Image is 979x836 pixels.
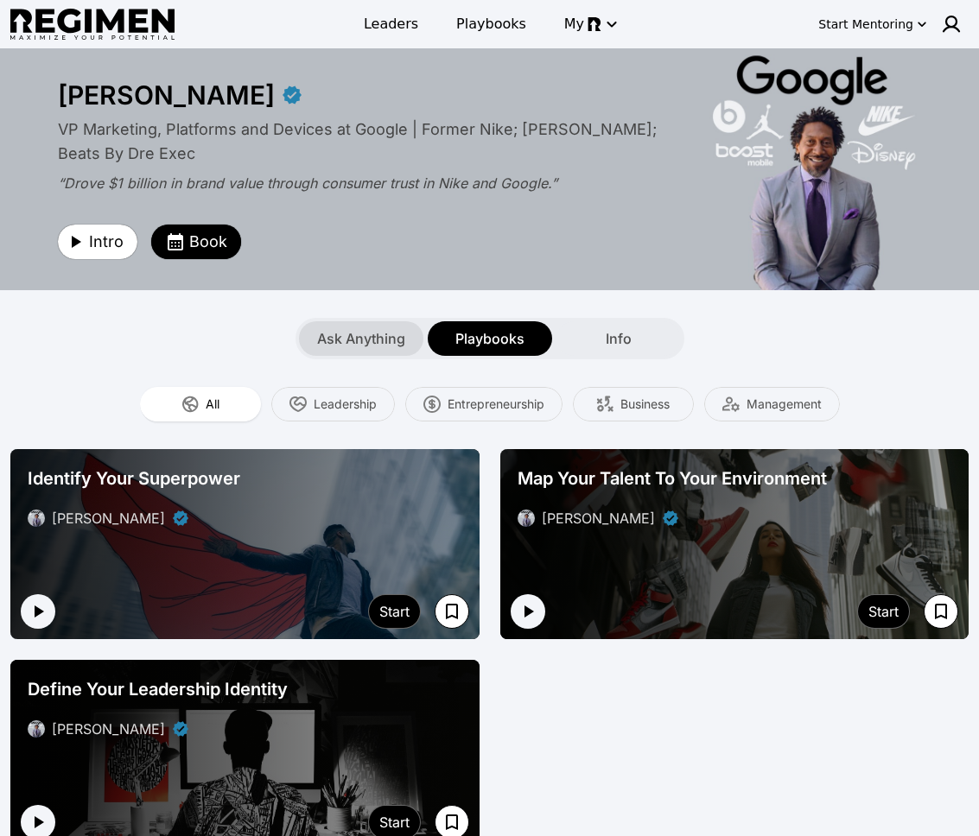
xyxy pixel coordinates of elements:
div: Verified partner - Daryl Butler [662,510,679,527]
span: Playbooks [456,14,526,35]
button: Business [573,387,694,421]
div: [PERSON_NAME] [542,508,655,529]
button: Book [151,225,241,259]
div: Verified partner - Daryl Butler [172,510,189,527]
img: Leadership [289,396,307,413]
img: user icon [941,14,962,35]
div: [PERSON_NAME] [58,79,275,111]
button: All [140,387,261,421]
img: All [181,396,199,413]
span: Identify Your Superpower [28,466,240,491]
div: Verified partner - Daryl Butler [282,85,302,105]
span: All [206,396,219,413]
span: Playbooks [455,328,524,349]
a: Leaders [353,9,429,40]
a: Playbooks [446,9,537,40]
div: [PERSON_NAME] [52,719,165,739]
div: Verified partner - Daryl Butler [172,720,189,738]
img: avatar of Daryl Butler [28,720,45,738]
span: Business [620,396,670,413]
div: Start [868,601,899,622]
button: Start [857,594,910,629]
div: Start [379,601,410,622]
span: Book [189,230,227,254]
img: Management [722,396,740,413]
div: Start [379,812,410,833]
span: Intro [89,230,124,254]
img: avatar of Daryl Butler [518,510,535,527]
img: Regimen logo [10,9,175,41]
button: Start [368,594,421,629]
button: Save [924,594,958,629]
button: My [554,9,626,40]
span: Management [747,396,822,413]
div: Start Mentoring [818,16,913,33]
button: Start Mentoring [815,10,931,38]
button: Info [556,321,681,356]
span: Leadership [314,396,377,413]
span: Map Your Talent To Your Environment [518,466,827,491]
button: Playbooks [428,321,552,356]
button: Intro [58,225,137,259]
button: Save [435,594,469,629]
button: Entrepreneurship [405,387,563,421]
button: Play intro [511,594,545,629]
span: Leaders [364,14,418,35]
div: VP Marketing, Platforms and Devices at Google | Former Nike; [PERSON_NAME]; Beats By Dre Exec [58,117,671,166]
span: My [564,14,584,35]
span: Entrepreneurship [448,396,544,413]
div: “Drove $1 billion in brand value through consumer trust in Nike and Google.” [58,173,671,193]
button: Management [704,387,840,421]
span: Info [606,328,632,349]
button: Ask Anything [299,321,423,356]
span: Define Your Leadership Identity [28,677,288,701]
button: Play intro [21,594,55,629]
img: Business [596,396,613,413]
img: Entrepreneurship [423,396,441,413]
span: Ask Anything [317,328,405,349]
button: Leadership [271,387,395,421]
div: [PERSON_NAME] [52,508,165,529]
img: avatar of Daryl Butler [28,510,45,527]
